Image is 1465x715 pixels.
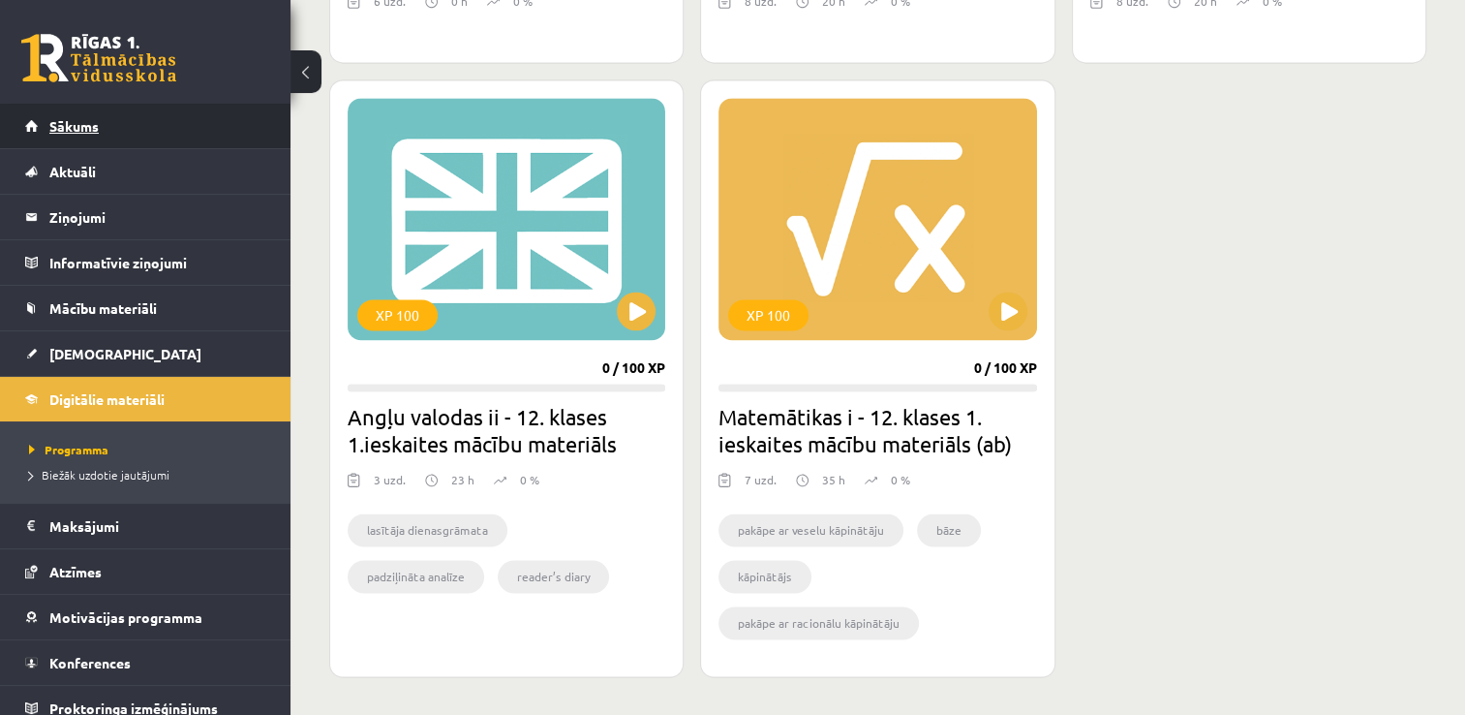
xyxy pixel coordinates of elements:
p: 23 h [451,471,474,488]
legend: Maksājumi [49,504,266,548]
span: Mācību materiāli [49,299,157,317]
li: pakāpe ar veselu kāpinātāju [718,513,903,546]
span: Konferences [49,654,131,671]
a: Rīgas 1. Tālmācības vidusskola [21,34,176,82]
li: padziļināta analīze [348,560,484,593]
span: Programma [29,442,108,457]
legend: Ziņojumi [49,195,266,239]
div: 3 uzd. [374,471,406,500]
div: XP 100 [357,299,438,330]
li: lasītāja dienasgrāmata [348,513,507,546]
li: bāze [917,513,981,546]
h2: Angļu valodas ii - 12. klases 1.ieskaites mācību materiāls [348,403,665,457]
legend: Informatīvie ziņojumi [49,240,266,285]
li: reader’s diary [498,560,609,593]
a: Programma [29,441,271,458]
a: Atzīmes [25,549,266,594]
h2: Matemātikas i - 12. klases 1. ieskaites mācību materiāls (ab) [718,403,1036,457]
a: Digitālie materiāli [25,377,266,421]
a: Mācību materiāli [25,286,266,330]
a: Aktuāli [25,149,266,194]
a: [DEMOGRAPHIC_DATA] [25,331,266,376]
div: 7 uzd. [745,471,777,500]
a: Ziņojumi [25,195,266,239]
div: XP 100 [728,299,809,330]
span: Atzīmes [49,563,102,580]
span: Digitālie materiāli [49,390,165,408]
span: Motivācijas programma [49,608,202,626]
a: Biežāk uzdotie jautājumi [29,466,271,483]
span: [DEMOGRAPHIC_DATA] [49,345,201,362]
a: Informatīvie ziņojumi [25,240,266,285]
p: 35 h [822,471,845,488]
p: 0 % [520,471,539,488]
li: pakāpe ar racionālu kāpinātāju [718,606,919,639]
p: 0 % [891,471,910,488]
a: Maksājumi [25,504,266,548]
li: kāpinātājs [718,560,811,593]
span: Sākums [49,117,99,135]
a: Sākums [25,104,266,148]
span: Aktuāli [49,163,96,180]
span: Biežāk uzdotie jautājumi [29,467,169,482]
a: Konferences [25,640,266,685]
a: Motivācijas programma [25,595,266,639]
